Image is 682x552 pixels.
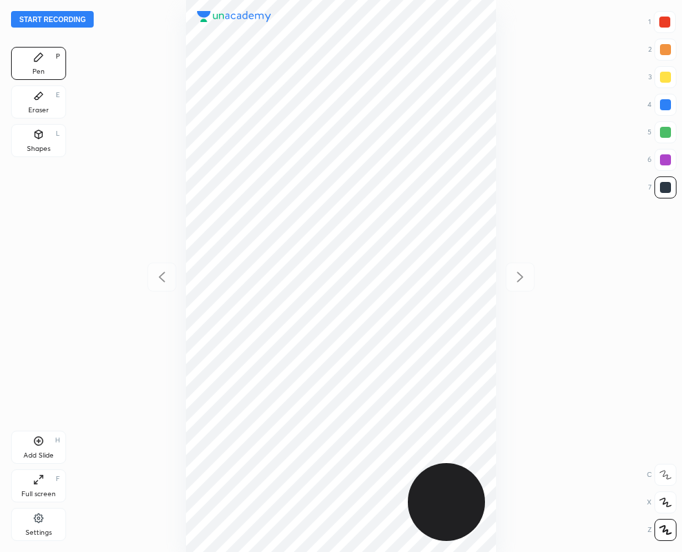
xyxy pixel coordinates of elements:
[647,464,676,486] div: C
[55,437,60,444] div: H
[32,68,45,75] div: Pen
[648,176,676,198] div: 7
[27,145,50,152] div: Shapes
[647,491,676,513] div: X
[648,11,676,33] div: 1
[56,130,60,137] div: L
[648,39,676,61] div: 2
[23,452,54,459] div: Add Slide
[56,476,60,482] div: F
[197,11,271,22] img: logo.38c385cc.svg
[28,107,49,114] div: Eraser
[648,149,676,171] div: 6
[56,53,60,60] div: P
[648,94,676,116] div: 4
[11,11,94,28] button: Start recording
[648,66,676,88] div: 3
[21,491,56,498] div: Full screen
[56,92,60,99] div: E
[648,519,676,541] div: Z
[648,121,676,143] div: 5
[25,529,52,536] div: Settings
